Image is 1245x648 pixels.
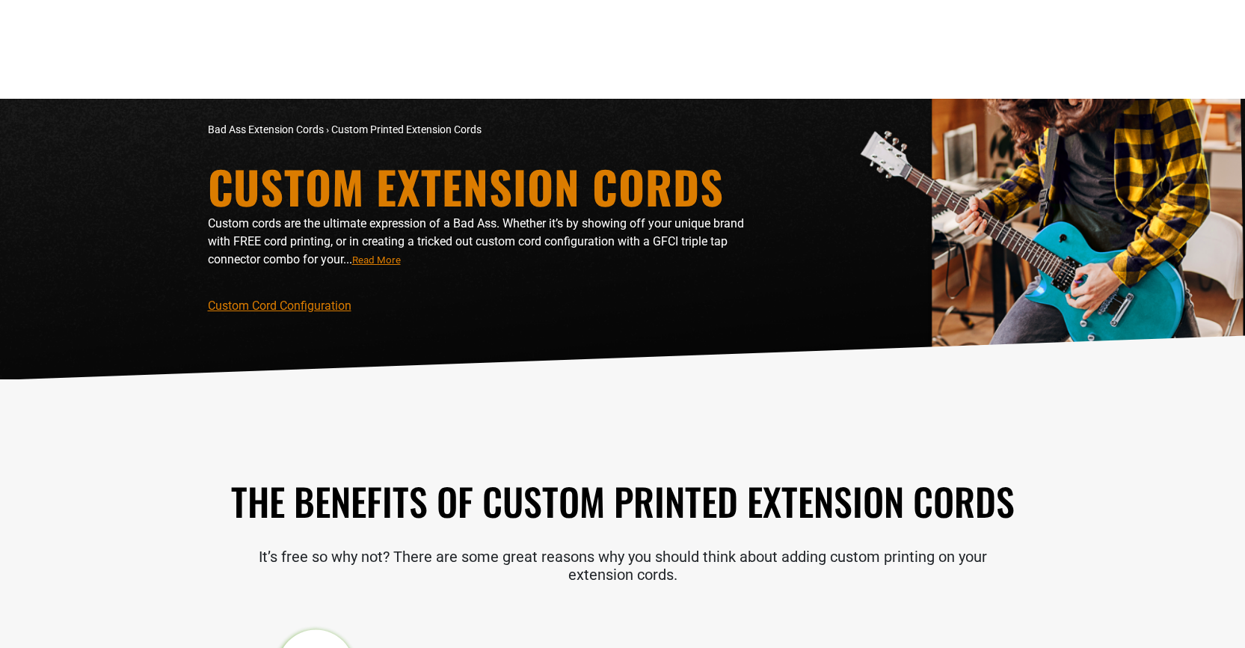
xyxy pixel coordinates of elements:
h2: The Benefits of Custom Printed Extension Cords [208,477,1038,525]
h1: Custom Extension Cords [208,164,754,209]
a: Custom Cord Configuration [208,299,351,313]
span: Read More [352,254,401,266]
nav: breadcrumbs [208,122,754,138]
a: Bad Ass Extension Cords [208,123,324,135]
span: Custom Printed Extension Cords [331,123,482,135]
span: › [326,123,329,135]
p: Custom cords are the ultimate expression of a Bad Ass. Whether it’s by showing off your unique br... [208,215,754,269]
p: It’s free so why not? There are some great reasons why you should think about adding custom print... [208,548,1038,584]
